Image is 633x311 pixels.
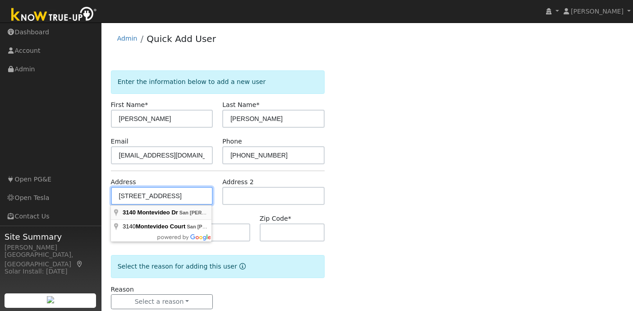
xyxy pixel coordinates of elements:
[111,294,213,310] button: Select a reason
[7,5,101,25] img: Know True-Up
[257,101,260,108] span: Required
[138,209,178,216] span: Montevideo Dr
[111,100,148,110] label: First Name
[117,35,138,42] a: Admin
[111,70,325,93] div: Enter the information below to add a new user
[111,285,134,294] label: Reason
[179,210,232,215] span: San [PERSON_NAME]
[145,101,148,108] span: Required
[187,224,317,229] span: , , [GEOGRAPHIC_DATA]
[222,100,259,110] label: Last Name
[179,210,310,215] span: , , [GEOGRAPHIC_DATA]
[5,267,96,276] div: Solar Install: [DATE]
[147,33,216,44] a: Quick Add User
[5,231,96,243] span: Site Summary
[288,215,291,222] span: Required
[237,263,246,270] a: Reason for new user
[111,137,128,146] label: Email
[5,243,96,252] div: [PERSON_NAME]
[222,137,242,146] label: Phone
[47,296,54,303] img: retrieve
[111,255,325,278] div: Select the reason for adding this user
[123,223,187,230] span: 3140
[5,250,96,269] div: [GEOGRAPHIC_DATA], [GEOGRAPHIC_DATA]
[187,224,239,229] span: San [PERSON_NAME]
[136,223,186,230] span: Montevideo Court
[222,177,254,187] label: Address 2
[111,177,136,187] label: Address
[260,214,291,223] label: Zip Code
[76,260,84,268] a: Map
[123,209,136,216] span: 3140
[571,8,624,15] span: [PERSON_NAME]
